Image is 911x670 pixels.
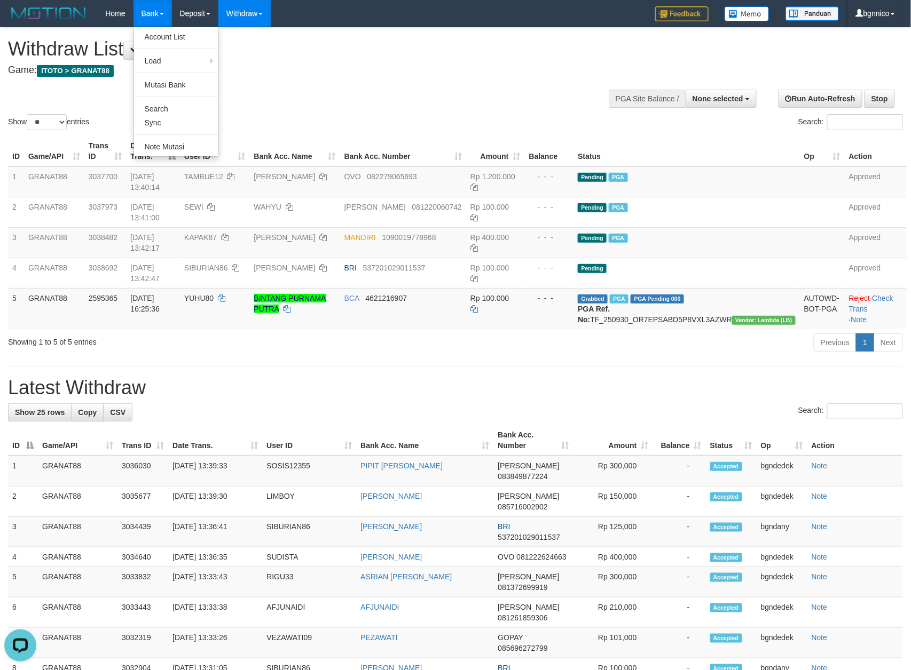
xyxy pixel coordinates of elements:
th: Op: activate to sort column ascending [757,425,807,456]
td: GRANAT88 [24,288,84,329]
span: KAPAK87 [184,233,217,242]
td: GRANAT88 [38,517,117,547]
td: AUTOWD-BOT-PGA [800,288,845,329]
span: [PERSON_NAME] [498,572,559,581]
th: Balance: activate to sort column ascending [653,425,706,456]
span: CSV [110,408,125,417]
td: - [653,547,706,567]
td: bgndedek [757,456,807,486]
span: BRI [344,264,357,272]
td: - [653,517,706,547]
a: Previous [814,333,857,352]
a: [PERSON_NAME] [254,172,316,181]
h1: Withdraw List [8,38,596,60]
a: AFJUNAIDI [360,603,399,611]
td: GRANAT88 [38,628,117,658]
span: Accepted [710,553,742,562]
a: [PERSON_NAME] [360,553,422,561]
td: Rp 150,000 [574,486,653,517]
span: Pending [578,203,607,212]
span: [DATE] 13:40:14 [130,172,160,192]
td: GRANAT88 [24,197,84,227]
span: Grabbed [578,294,608,304]
span: Accepted [710,523,742,532]
span: PGA Pending [631,294,684,304]
td: VEZAWATI09 [262,628,356,658]
td: GRANAT88 [24,166,84,197]
span: GOPAY [498,633,523,642]
td: · · [845,288,907,329]
th: Action [807,425,903,456]
td: 3034640 [117,547,168,567]
td: GRANAT88 [38,567,117,597]
td: Rp 101,000 [574,628,653,658]
td: 3032319 [117,628,168,658]
td: SIBURIAN86 [262,517,356,547]
th: Bank Acc. Number: activate to sort column ascending [493,425,573,456]
span: Vendor URL: https://dashboard.q2checkout.com/secure [732,316,796,325]
a: Run Auto-Refresh [779,90,862,108]
input: Search: [827,114,903,130]
td: bgndedek [757,486,807,517]
span: 3037700 [89,172,118,181]
td: Approved [845,227,907,258]
a: Note [812,492,828,500]
span: Rp 100.000 [470,264,509,272]
td: [DATE] 13:33:26 [168,628,262,658]
span: Accepted [710,492,742,501]
a: BINTANG PURNAMA PUTRA [254,294,326,313]
span: [DATE] 13:42:17 [130,233,160,252]
td: SOSIS12355 [262,456,356,486]
a: Next [874,333,903,352]
a: Load [134,54,218,68]
td: [DATE] 13:39:33 [168,456,262,486]
th: Game/API: activate to sort column ascending [38,425,117,456]
span: Rp 1.200.000 [470,172,515,181]
th: Bank Acc. Number: activate to sort column ascending [340,136,466,166]
td: 4 [8,547,38,567]
td: Approved [845,197,907,227]
div: PGA Site Balance / [609,90,686,108]
span: Copy 083849877224 to clipboard [498,472,547,481]
span: Pending [578,234,607,243]
span: Marked by bgndany [610,294,629,304]
span: MANDIRI [344,233,376,242]
img: panduan.png [786,6,839,21]
th: Game/API: activate to sort column ascending [24,136,84,166]
td: 5 [8,567,38,597]
span: ITOTO > GRANAT88 [37,65,114,77]
a: Stop [865,90,895,108]
a: Mutasi Bank [134,78,218,92]
a: Note [812,522,828,531]
span: Rp 100.000 [470,294,509,302]
span: Accepted [710,462,742,471]
span: Pending [578,173,607,182]
span: Copy 537201029011537 to clipboard [498,533,560,541]
div: - - - [529,202,570,212]
span: BCA [344,294,359,302]
td: GRANAT88 [24,258,84,288]
a: Note [812,603,828,611]
a: Note [812,572,828,581]
span: OVO [498,553,514,561]
td: bgndedek [757,547,807,567]
button: None selected [686,90,757,108]
a: [PERSON_NAME] [360,522,422,531]
td: - [653,628,706,658]
td: - [653,456,706,486]
td: [DATE] 13:36:35 [168,547,262,567]
span: None selected [693,94,743,103]
a: Note Mutasi [134,140,218,154]
td: [DATE] 13:39:30 [168,486,262,517]
span: Copy 081372699919 to clipboard [498,583,547,592]
a: Search [134,102,218,116]
span: Copy [78,408,97,417]
label: Search: [798,114,903,130]
td: Rp 300,000 [574,567,653,597]
td: SUDISTA [262,547,356,567]
td: Rp 125,000 [574,517,653,547]
th: Trans ID: activate to sort column ascending [117,425,168,456]
td: bgndedek [757,628,807,658]
td: RIGU33 [262,567,356,597]
th: Action [845,136,907,166]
